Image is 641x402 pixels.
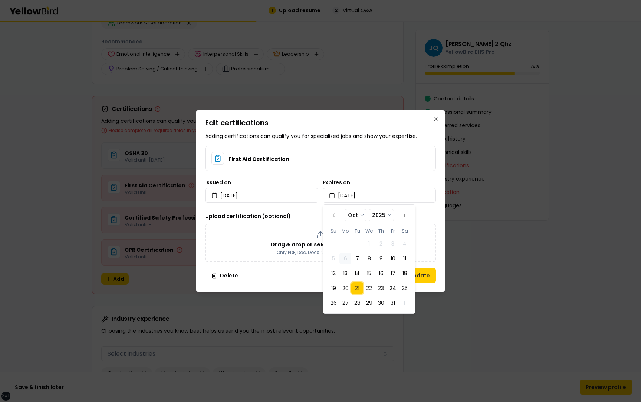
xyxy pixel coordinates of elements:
button: Saturday, October 11th, 2025 [399,253,411,264]
label: Issued on [205,180,231,185]
button: Monday, October 13th, 2025 [339,267,351,279]
button: Saturday, October 18th, 2025 [399,267,411,279]
button: [DATE] [205,188,318,203]
button: Wednesday, October 15th, 2025 [363,267,375,279]
p: Only PDF, Doc, Docx. 20 MB max file size. [277,250,364,256]
button: Sunday, October 12th, 2025 [328,267,339,279]
button: Tuesday, October 28th, 2025 [351,297,363,309]
button: Tuesday, October 14th, 2025 [351,267,363,279]
p: Drag & drop or select file to upload [271,241,371,248]
button: Friday, October 31st, 2025 [387,297,399,309]
h3: First Aid Certification [229,155,289,163]
th: Saturday [399,227,411,235]
button: Friday, October 24th, 2025 [387,282,399,294]
button: Wednesday, October 22nd, 2025 [363,282,375,294]
table: October 2025 [328,227,411,309]
button: Thursday, October 9th, 2025 [375,253,387,264]
button: Wednesday, October 8th, 2025 [363,253,375,264]
button: Sunday, October 26th, 2025 [328,297,339,309]
button: Tuesday, October 21st, 2025, selected [351,282,363,294]
button: Thursday, October 23rd, 2025 [375,282,387,294]
p: Adding certifications can qualify you for specialized jobs and show your expertise. [205,132,436,140]
h2: Edit certifications [205,119,436,126]
label: Upload certification (optional) [205,212,291,220]
th: Tuesday [351,227,363,235]
button: Saturday, November 1st, 2025 [399,297,411,309]
button: Wednesday, October 29th, 2025 [363,297,375,309]
button: Thursday, October 30th, 2025 [375,297,387,309]
button: Sunday, October 19th, 2025 [328,282,339,294]
button: Monday, October 27th, 2025 [339,297,351,309]
th: Sunday [328,227,339,235]
button: Update [403,268,436,283]
button: Thursday, October 16th, 2025 [375,267,387,279]
div: Drag & drop or select file to uploadOnly PDF, Doc, Docx. 20 MB max file size. [205,224,436,262]
button: Friday, October 10th, 2025 [387,253,399,264]
th: Thursday [375,227,387,235]
button: Go to the Previous Month [328,209,339,221]
button: Tuesday, October 7th, 2025 [351,253,363,264]
button: Go to the Next Month [399,209,411,221]
button: Saturday, October 25th, 2025 [399,282,411,294]
th: Friday [387,227,399,235]
th: Wednesday [363,227,375,235]
button: Monday, October 20th, 2025 [339,282,351,294]
th: Monday [339,227,351,235]
button: [DATE] [323,188,436,203]
button: Friday, October 17th, 2025 [387,267,399,279]
button: Delete [205,268,244,283]
label: Expires on [323,180,350,185]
